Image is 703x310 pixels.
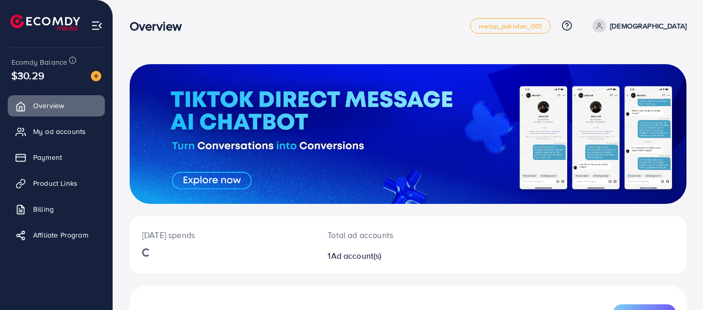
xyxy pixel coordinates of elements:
a: Payment [8,147,105,168]
span: My ad accounts [33,126,86,137]
span: Ecomdy Balance [11,57,67,67]
span: Billing [33,204,54,214]
span: Payment [33,152,62,163]
a: Product Links [8,173,105,194]
h2: 1 [327,251,442,261]
span: Overview [33,100,64,111]
span: metap_pakistan_001 [479,23,542,29]
h3: Overview [130,19,190,34]
p: [DEMOGRAPHIC_DATA] [610,20,686,32]
img: image [91,71,101,81]
a: [DEMOGRAPHIC_DATA] [588,19,686,33]
span: $30.29 [11,68,44,83]
a: Overview [8,95,105,116]
img: menu [91,20,103,32]
a: Affiliate Program [8,225,105,245]
img: logo [10,14,80,31]
p: [DATE] spends [142,229,303,241]
a: metap_pakistan_001 [470,18,551,34]
span: Product Links [33,178,77,188]
span: Ad account(s) [331,250,382,261]
a: My ad accounts [8,121,105,142]
span: Affiliate Program [33,230,88,240]
a: Billing [8,199,105,219]
p: Total ad accounts [327,229,442,241]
